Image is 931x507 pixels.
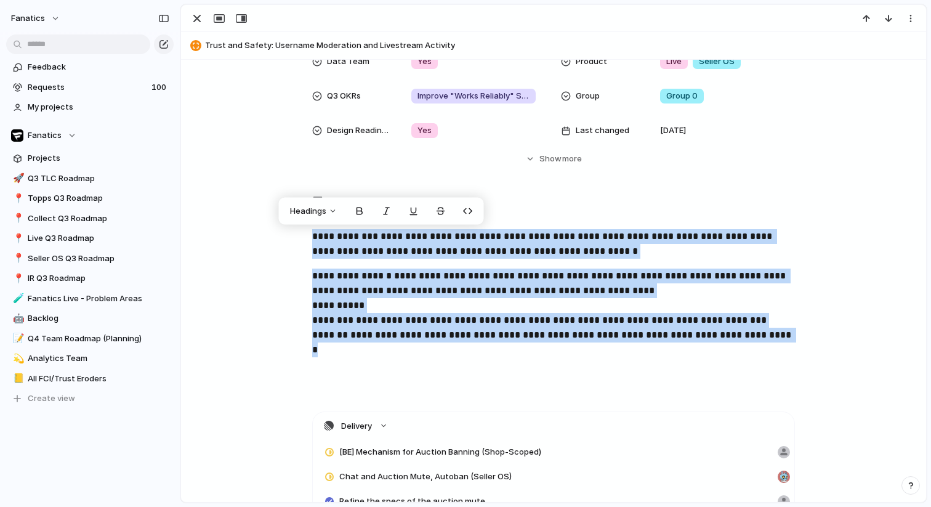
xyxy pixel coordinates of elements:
span: Yes [417,55,432,68]
button: Showmore [312,148,795,170]
span: Group [576,90,600,102]
button: 🧪 [11,293,23,305]
span: My projects [28,101,169,113]
button: Create view [6,389,174,408]
span: Show [539,153,562,165]
button: 📍 [11,253,23,265]
span: Improve "Works Reliably" Satisfaction from 60% to 80% [417,90,530,102]
span: Collect Q3 Roadmap [28,213,169,225]
a: 📍Seller OS Q3 Roadmap [6,249,174,268]
div: 💫 [13,352,22,366]
a: 📍IR Q3 Roadmap [6,269,174,288]
button: 📍 [11,213,23,225]
div: 🤖 [13,312,22,326]
a: 📍Collect Q3 Roadmap [6,209,174,228]
span: [DATE] [660,124,686,137]
button: 📝 [11,333,23,345]
a: Chat and Auction Mute, Autoban (Seller OS) [317,464,790,489]
div: 📍 [13,251,22,266]
button: 💫 [11,352,23,365]
span: Live [666,55,682,68]
button: 📒 [11,373,23,385]
span: Fanatics [28,129,62,142]
span: Seller OS Q3 Roadmap [28,253,169,265]
button: 📍 [11,272,23,285]
span: Headings [290,205,326,217]
span: Group 0 [666,90,698,102]
span: Q3 OKRs [327,90,361,102]
a: 🤖Backlog [6,309,174,328]
div: 📍 [13,232,22,246]
span: Seller OS [699,55,735,68]
span: Requests [28,81,148,94]
span: Topps Q3 Roadmap [28,192,169,205]
span: 100 [151,81,169,94]
a: 📒All FCI/Trust Eroders [6,370,174,388]
span: [BE] Mechanism for Auction Banning (Shop-Scoped) [339,446,541,458]
div: 📝 [13,331,22,346]
span: Q3 TLC Roadmap [28,172,169,185]
a: My projects [6,98,174,116]
div: 📒 [13,371,22,386]
span: Yes [417,124,432,137]
div: 📍 [13,192,22,206]
span: Design Readiness [327,124,391,137]
a: 📝Q4 Team Roadmap (Planning) [6,330,174,348]
span: Create view [28,392,75,405]
span: Chat and Auction Mute, Autoban (Seller OS) [339,471,512,483]
span: Projects [28,152,169,164]
a: 🧪Fanatics Live - Problem Areas [6,290,174,308]
span: Fanatics Live - Problem Areas [28,293,169,305]
a: 🚀Q3 TLC Roadmap [6,169,174,188]
span: Backlog [28,312,169,325]
button: 🤖 [11,312,23,325]
button: 🚀 [11,172,23,185]
button: fanatics [6,9,66,28]
span: Trust and Safety: Username Moderation and Livestream Activity [205,39,921,52]
span: Feedback [28,61,169,73]
a: Feedback [6,58,174,76]
a: Requests100 [6,78,174,97]
a: 📍Topps Q3 Roadmap [6,189,174,208]
span: Live Q3 Roadmap [28,232,169,245]
span: Q4 Team Roadmap (Planning) [28,333,169,345]
div: 📍 [13,272,22,286]
button: 📍 [11,192,23,205]
a: Projects [6,149,174,168]
span: GTM Plan [328,195,365,208]
div: 📍 [13,211,22,225]
span: IR Q3 Roadmap [28,272,169,285]
button: Headings [283,201,345,221]
span: fanatics [11,12,45,25]
span: Product [576,55,607,68]
div: 🧪 [13,291,22,306]
button: 📍 [11,232,23,245]
span: Last changed [576,124,629,137]
div: 🚀 [13,171,22,185]
button: Trust and Safety: Username Moderation and Livestream Activity [187,36,921,55]
span: All FCI/Trust Eroders [28,373,169,385]
a: 📍Live Q3 Roadmap [6,229,174,248]
button: Delivery [313,412,794,440]
a: 💫Analytics Team [6,349,174,368]
span: Data Team [327,55,369,68]
a: [BE] Mechanism for Auction Banning (Shop-Scoped) [317,440,790,464]
span: Analytics Team [28,352,169,365]
button: Fanatics [6,126,174,145]
span: more [562,153,582,165]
